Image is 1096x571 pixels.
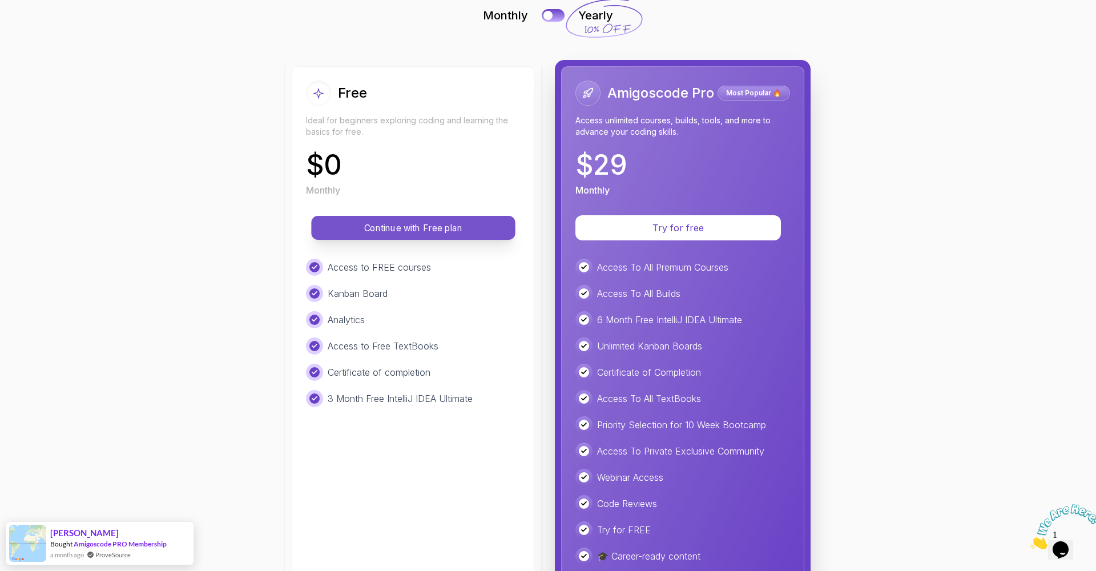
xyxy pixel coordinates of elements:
p: Ideal for beginners exploring coding and learning the basics for free. [306,115,521,138]
p: Access To All TextBooks [597,392,701,405]
iframe: chat widget [1025,500,1096,554]
p: Access to FREE courses [328,260,431,274]
a: ProveSource [95,550,131,560]
p: Access To All Builds [597,287,680,300]
span: 1 [5,5,9,14]
h2: Amigoscode Pro [607,84,714,102]
p: Access unlimited courses, builds, tools, and more to advance your coding skills. [575,115,790,138]
p: Unlimited Kanban Boards [597,339,702,353]
p: Access to Free TextBooks [328,339,438,353]
p: 6 Month Free IntelliJ IDEA Ultimate [597,313,742,327]
button: Continue with Free plan [311,216,515,240]
img: Chat attention grabber [5,5,75,50]
p: Access To Private Exclusive Community [597,444,764,458]
p: Continue with Free plan [324,222,502,235]
p: Try for FREE [597,523,651,537]
img: provesource social proof notification image [9,525,46,562]
p: Code Reviews [597,497,657,510]
p: Kanban Board [328,287,388,300]
p: Monthly [306,183,340,197]
p: Most Popular 🔥 [719,87,788,99]
p: Try for free [589,221,767,235]
span: [PERSON_NAME] [50,528,119,538]
h2: Free [338,84,367,102]
p: 3 Month Free IntelliJ IDEA Ultimate [328,392,473,405]
p: Monthly [575,183,610,197]
p: $ 0 [306,151,342,179]
p: Priority Selection for 10 Week Bootcamp [597,418,766,432]
p: Webinar Access [597,471,663,484]
p: Monthly [483,7,528,23]
button: Try for free [575,215,781,240]
p: $ 29 [575,151,627,179]
span: a month ago [50,550,84,560]
p: 🎓 Career-ready content [597,549,700,563]
p: Certificate of Completion [597,365,701,379]
a: Amigoscode PRO Membership [74,540,167,548]
p: Certificate of completion [328,365,430,379]
span: Bought [50,540,72,548]
p: Access To All Premium Courses [597,260,728,274]
p: Analytics [328,313,365,327]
